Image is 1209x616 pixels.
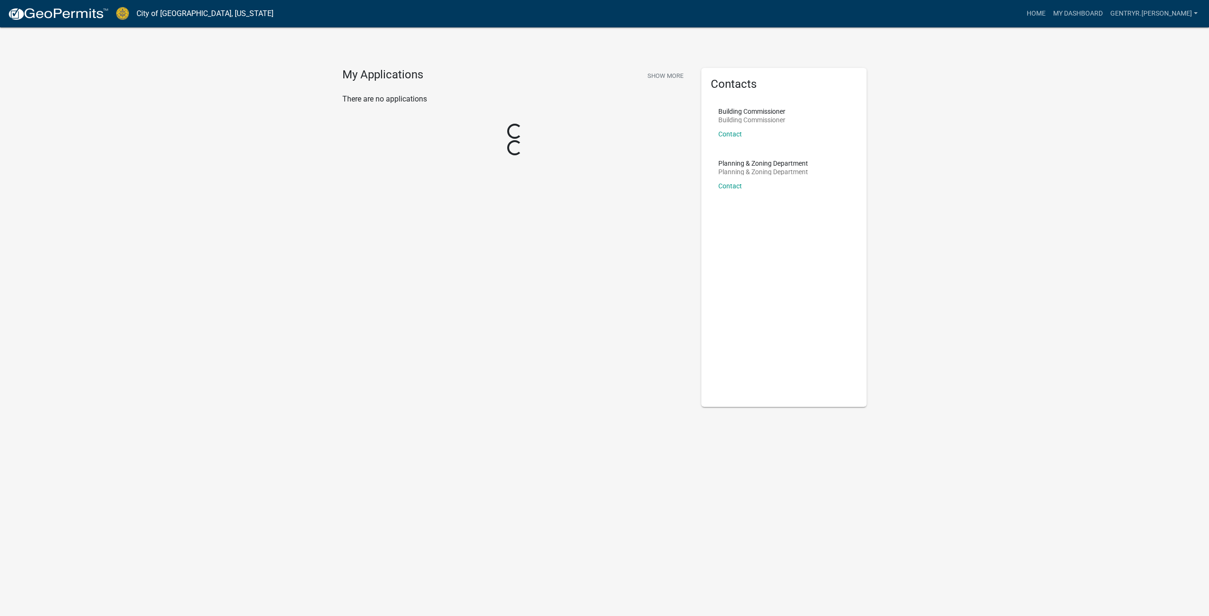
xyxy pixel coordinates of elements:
p: Building Commissioner [718,117,785,123]
p: There are no applications [342,93,687,105]
button: Show More [644,68,687,84]
p: Planning & Zoning Department [718,160,808,167]
img: City of Jeffersonville, Indiana [116,7,129,20]
h5: Contacts [711,77,857,91]
a: City of [GEOGRAPHIC_DATA], [US_STATE] [136,6,273,22]
a: My Dashboard [1049,5,1107,23]
h4: My Applications [342,68,423,82]
p: Planning & Zoning Department [718,169,808,175]
a: Contact [718,130,742,138]
a: gentryr.[PERSON_NAME] [1107,5,1201,23]
a: Contact [718,182,742,190]
p: Building Commissioner [718,108,785,115]
a: Home [1023,5,1049,23]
